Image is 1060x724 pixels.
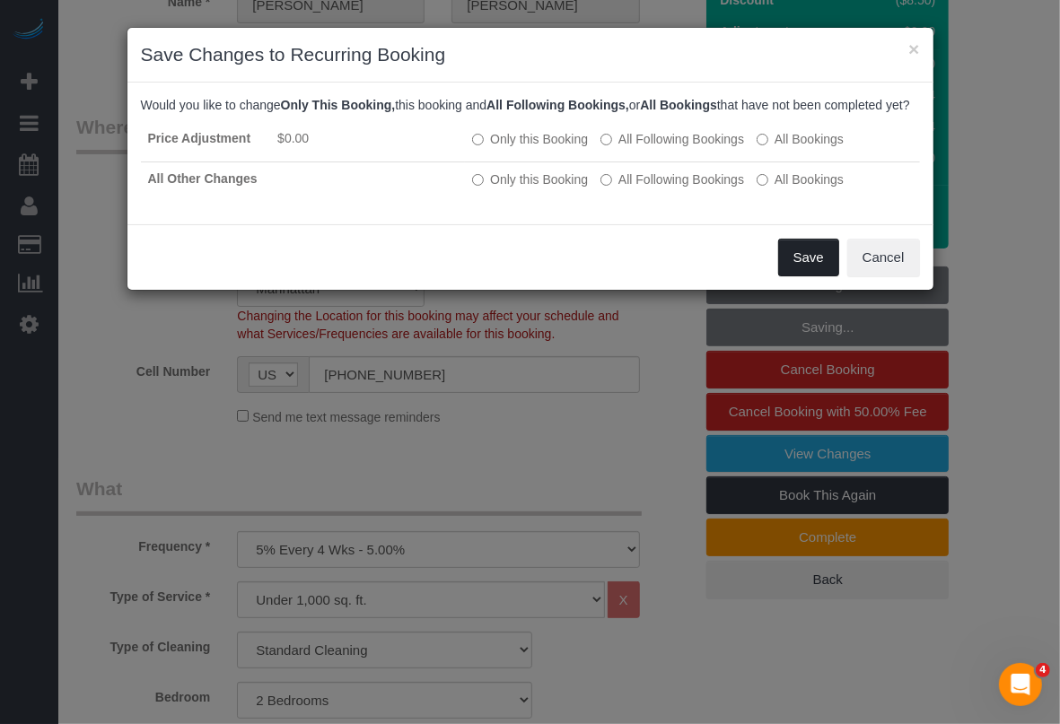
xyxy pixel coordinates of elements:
[472,130,588,148] label: All other bookings in the series will remain the same.
[281,98,396,112] b: Only This Booking,
[1036,663,1050,677] span: 4
[600,170,744,188] label: This and all the bookings after it will be changed.
[472,174,484,186] input: Only this Booking
[757,170,844,188] label: All bookings that have not been completed yet will be changed.
[600,174,612,186] input: All Following Bookings
[778,239,839,276] button: Save
[472,134,484,145] input: Only this Booking
[757,174,768,186] input: All Bookings
[600,130,744,148] label: This and all the bookings after it will be changed.
[486,98,629,112] b: All Following Bookings,
[277,129,458,147] li: $0.00
[999,663,1042,706] iframe: Intercom live chat
[847,239,920,276] button: Cancel
[472,170,588,188] label: All other bookings in the series will remain the same.
[757,134,768,145] input: All Bookings
[141,41,920,68] h3: Save Changes to Recurring Booking
[908,39,919,58] button: ×
[141,96,920,114] p: Would you like to change this booking and or that have not been completed yet?
[148,171,258,186] strong: All Other Changes
[600,134,612,145] input: All Following Bookings
[640,98,717,112] b: All Bookings
[148,131,251,145] strong: Price Adjustment
[757,130,844,148] label: All bookings that have not been completed yet will be changed.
